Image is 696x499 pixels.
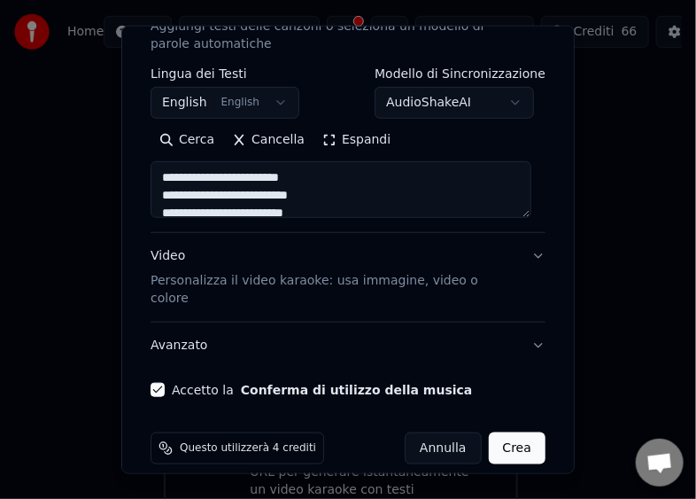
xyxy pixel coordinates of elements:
[489,433,545,464] button: Crea
[313,126,399,154] button: Espandi
[405,433,482,464] button: Annulla
[241,384,473,396] button: Accetto la
[151,126,223,154] button: Cerca
[151,323,545,369] button: Avanzato
[151,18,517,53] p: Aggiungi testi delle canzoni o seleziona un modello di parole automatiche
[375,67,545,80] label: Modello di Sincronizzazione
[223,126,313,154] button: Cancella
[151,247,517,308] div: Video
[172,384,472,396] label: Accetto la
[180,441,316,456] span: Questo utilizzerà 4 crediti
[151,67,545,232] div: TestiAggiungi testi delle canzoni o seleziona un modello di parole automatiche
[151,272,517,308] p: Personalizza il video karaoke: usa immagine, video o colore
[151,67,299,80] label: Lingua dei Testi
[151,233,545,322] button: VideoPersonalizza il video karaoke: usa immagine, video o colore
